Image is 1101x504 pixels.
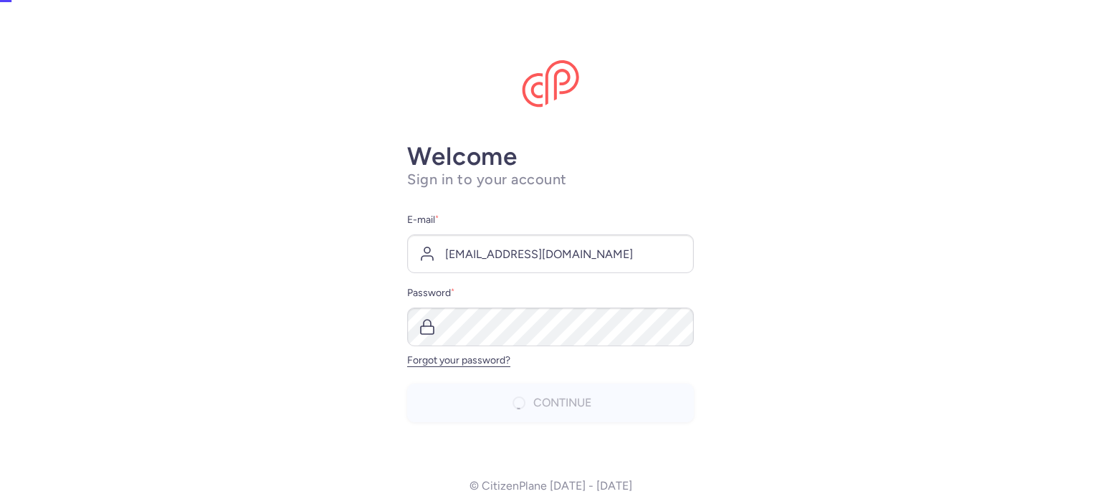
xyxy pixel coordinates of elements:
[407,141,518,171] strong: Welcome
[407,211,694,229] label: E-mail
[407,234,694,273] input: user@example.com
[407,285,694,302] label: Password
[407,384,694,422] button: Continue
[522,60,579,108] img: CitizenPlane logo
[533,396,591,409] span: Continue
[407,354,510,366] a: Forgot your password?
[407,171,694,189] h1: Sign in to your account
[470,480,632,493] p: © CitizenPlane [DATE] - [DATE]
